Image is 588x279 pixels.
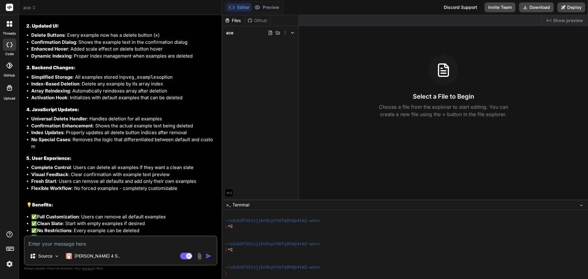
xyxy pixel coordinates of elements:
strong: Delete Buttons [31,32,65,38]
img: attachment [196,253,203,260]
button: − [579,200,584,210]
img: Pick Models [54,254,59,259]
img: Claude 4 Sonnet [66,253,72,259]
button: Deploy [557,2,585,12]
strong: Confirmation Enhancement [31,123,93,129]
strong: No Special Cases [31,137,70,142]
button: Invite Team [484,2,515,12]
strong: Complete Control [31,164,71,170]
span: ❯ [225,224,228,230]
strong: Simplified Storage [31,74,73,80]
strong: 4. JavaScript Updates: [26,107,79,112]
span: ❯ [225,247,228,253]
strong: 5. User Experience: [26,155,72,161]
span: ^C [228,224,233,230]
strong: Dynamic Indexing [31,53,71,59]
span: ace [23,5,36,11]
label: Upload [4,96,15,101]
strong: Confirmation Dialog [31,39,76,45]
span: >_ [226,202,231,208]
strong: Activation Hook [31,95,67,100]
li: ✅ : Users can remove all default examples [31,213,216,221]
strong: Enhanced Hover [31,46,68,52]
strong: Better UX [37,234,59,240]
span: ~/u3uk0f35zsjjbn9cprh6fq9h0p4tm2-wnxx [225,265,320,270]
strong: Visual Feedback [31,172,68,177]
span: ^C [228,247,233,253]
li: : Users can remove all defaults and add only their own examples [31,178,216,185]
li: : Every example now has a delete button (×) [31,32,216,39]
code: pveg_examples [123,74,159,80]
li: : Removes the logic that differentiated between default and custom [31,136,216,150]
img: settings [4,259,15,269]
h3: Select a File to Begin [413,92,474,101]
li: : Shows the example text in the confirmation dialog [31,39,216,46]
li: ✅ : Start with empty examples if desired [31,220,216,227]
p: Choose a file from the explorer to start editing. You can create a new file using the + button in... [375,103,512,118]
li: : Handles deletion for all examples [31,115,216,123]
strong: Index-Based Deletion [31,81,79,87]
span: ~/u3uk0f35zsjjbn9cprh6fq9h0p4tm2-wnxx [225,241,320,247]
li: ✅ : Every example can be deleted [31,227,216,234]
span: ace [226,30,233,36]
li: : Automatically reindexes array after deletion [31,88,216,95]
li: : Properly updates all delete button indices after removal [31,129,216,136]
label: threads [3,31,16,36]
span: ❯ [225,270,228,276]
span: − [580,202,583,208]
strong: Array Reindexing [31,88,70,94]
li: : Added scale effect on delete button hover [31,46,216,53]
strong: Fresh Start [31,178,56,184]
strong: Index Updates [31,130,63,135]
li: : Initializes with default examples that can be deleted [31,94,216,101]
li: : Shows the actual example text being deleted [31,123,216,130]
div: Github [245,17,270,24]
li: : No forced examples - completely customizable [31,185,216,192]
label: GitHub [4,73,15,78]
label: code [5,51,14,57]
span: ~/u3uk0f35zsjjbn9cprh6fq9h0p4tm2-wnxx [225,218,320,224]
p: Source [38,253,52,259]
button: Preview [252,3,282,12]
div: Discord Support [440,2,481,12]
strong: Flexible Workflow [31,185,72,191]
p: Always double-check its answers. Your in Bind [24,266,217,271]
strong: 3. Backend Changes: [26,65,76,70]
span: Show preview [553,17,583,24]
img: icon [205,253,212,259]
span: Terminal [232,202,249,208]
li: : Proper index management when examples are deleted [31,53,216,60]
strong: Clean Slate [37,221,63,226]
li: : Users can delete all examples if they want a clean slate [31,164,216,171]
span: privacy [82,266,93,270]
li: : All examples stored in option [31,74,216,81]
p: [PERSON_NAME] 4 S.. [74,253,120,259]
li: : Clear confirmation with example text preview [31,171,216,178]
strong: Benefits: [32,202,53,208]
button: Download [519,2,554,12]
li: ✅ : Consistent delete functionality across all examples [31,234,216,241]
div: Files [222,17,245,24]
strong: 2. Updated UI: [26,23,59,29]
strong: Universal Delete Handler [31,116,87,122]
li: : Delete any example by its array index [31,81,216,88]
button: Editor [226,3,252,12]
strong: Full Customization [37,214,79,220]
h2: 💡 [26,202,216,209]
strong: No Restrictions [37,228,71,233]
